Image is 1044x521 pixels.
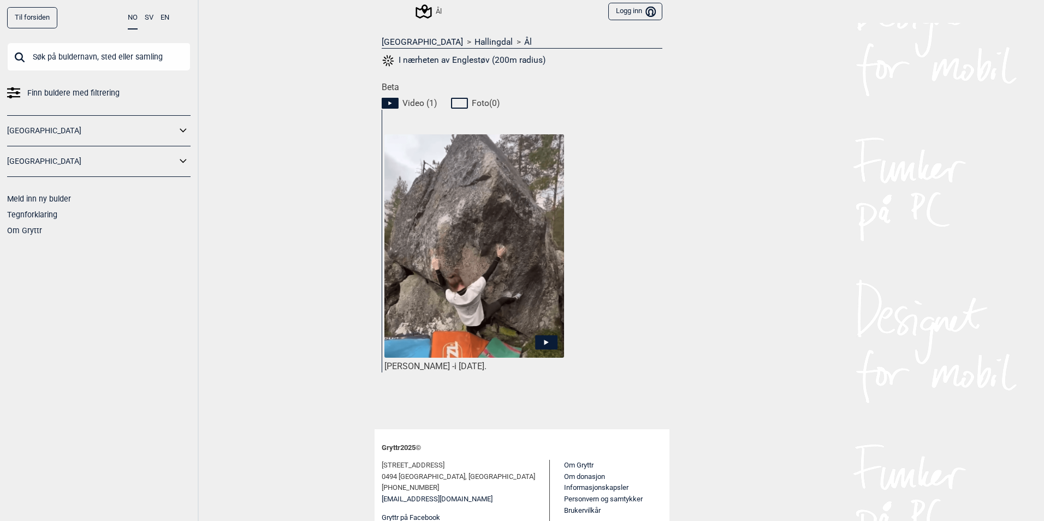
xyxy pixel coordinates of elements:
[382,471,535,483] span: 0494 [GEOGRAPHIC_DATA], [GEOGRAPHIC_DATA]
[161,7,169,28] button: EN
[145,7,153,28] button: SV
[384,361,564,372] div: [PERSON_NAME] -
[608,3,662,21] button: Logg inn
[7,43,191,71] input: Søk på buldernavn, sted eller samling
[564,495,643,503] a: Personvern og samtykker
[382,494,493,505] a: [EMAIL_ADDRESS][DOMAIN_NAME]
[524,37,532,48] a: Ål
[7,85,191,101] a: Finn buldere med filtrering
[472,98,500,109] span: Foto ( 0 )
[564,472,605,481] a: Om donasjon
[417,5,442,18] div: Ål
[128,7,138,29] button: NO
[564,506,601,514] a: Brukervilkår
[382,37,463,48] a: [GEOGRAPHIC_DATA]
[382,436,662,460] div: Gryttr 2025 ©
[454,361,487,371] span: i [DATE].
[27,85,120,101] span: Finn buldere med filtrering
[564,461,594,469] a: Om Gryttr
[384,134,564,359] img: Benjamin pa Englestov
[7,210,57,219] a: Tegnforklaring
[7,153,176,169] a: [GEOGRAPHIC_DATA]
[375,82,669,415] div: Beta
[382,482,439,494] span: [PHONE_NUMBER]
[564,483,628,492] a: Informasjonskapsler
[7,7,57,28] a: Til forsiden
[382,54,545,68] button: I nærheten av Englestøv (200m radius)
[7,226,42,235] a: Om Gryttr
[474,37,513,48] a: Hallingdal
[382,37,662,48] nav: > >
[7,194,71,203] a: Meld inn ny bulder
[7,123,176,139] a: [GEOGRAPHIC_DATA]
[402,98,437,109] span: Video ( 1 )
[382,460,444,471] span: [STREET_ADDRESS]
